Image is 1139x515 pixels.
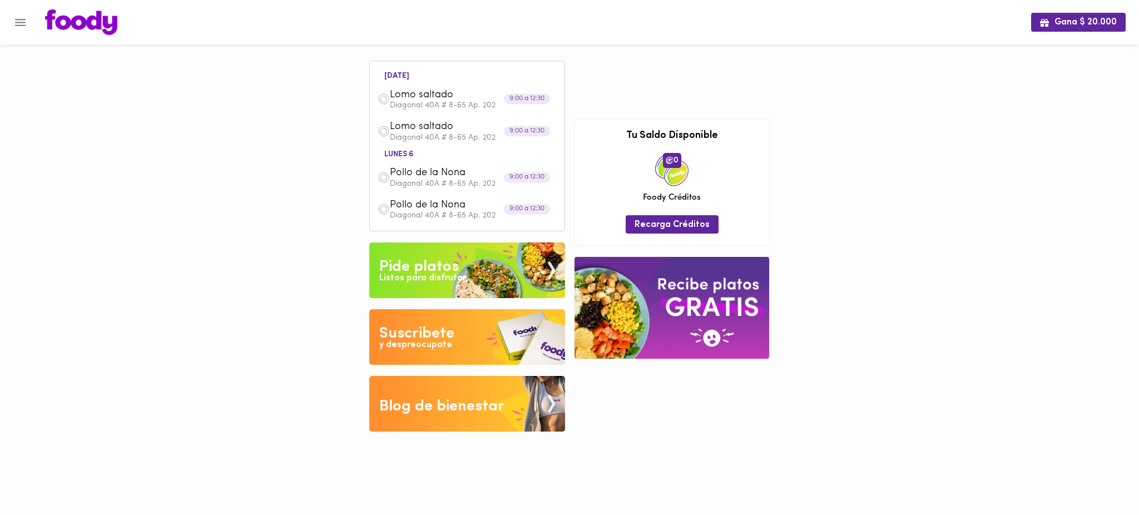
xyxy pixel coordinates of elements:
span: Pollo de la Nona [390,167,518,180]
img: Blog de bienestar [369,376,565,432]
div: Blog de bienestar [379,395,504,418]
button: Menu [7,9,34,36]
span: Recarga Créditos [635,220,710,230]
div: y despreocupate [379,339,452,351]
p: Diagonal 40A # 8-65 Ap. 202 [390,102,557,110]
button: Recarga Créditos [626,215,719,234]
p: Diagonal 40A # 8-65 Ap. 202 [390,134,557,142]
h3: Tu Saldo Disponible [583,131,761,142]
div: 9:00 a 12:30 [504,126,550,136]
div: 9:00 a 12:30 [504,94,550,105]
span: Lomo saltado [390,121,518,133]
img: Pide un Platos [369,242,565,298]
div: 9:00 a 12:30 [504,204,550,215]
div: 9:00 a 12:30 [504,172,550,182]
span: 0 [663,153,681,167]
img: credits-package.png [655,153,689,186]
button: Gana $ 20.000 [1031,13,1126,31]
img: logo.png [45,9,117,35]
img: foody-creditos.png [666,156,674,164]
span: Lomo saltado [390,89,518,102]
div: Suscribete [379,323,454,345]
img: dish.png [378,125,390,137]
iframe: Messagebird Livechat Widget [1074,450,1128,504]
p: Diagonal 40A # 8-65 Ap. 202 [390,212,557,220]
span: Gana $ 20.000 [1040,17,1117,28]
img: dish.png [378,203,390,215]
img: referral-banner.png [575,257,769,359]
span: Pollo de la Nona [390,199,518,212]
li: lunes 6 [375,148,422,159]
div: Pide platos [379,256,459,278]
span: Foody Créditos [643,192,701,204]
img: dish.png [378,93,390,105]
img: dish.png [378,171,390,184]
div: Listos para disfrutar [379,272,466,285]
img: Disfruta bajar de peso [369,309,565,365]
p: Diagonal 40A # 8-65 Ap. 202 [390,180,557,188]
li: [DATE] [375,70,418,80]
